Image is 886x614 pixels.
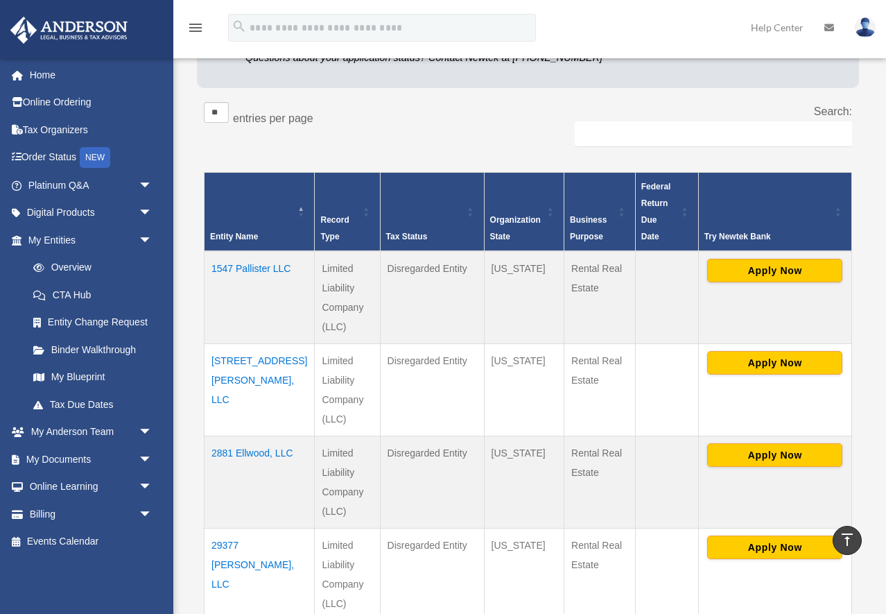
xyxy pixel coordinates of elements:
[139,226,166,255] span: arrow_drop_down
[833,526,862,555] a: vertical_align_top
[19,309,166,336] a: Entity Change Request
[315,251,380,344] td: Limited Liability Company (LLC)
[570,215,607,241] span: Business Purpose
[139,445,166,474] span: arrow_drop_down
[233,112,313,124] label: entries per page
[380,436,484,529] td: Disregarded Entity
[10,144,173,172] a: Order StatusNEW
[19,254,159,282] a: Overview
[315,344,380,436] td: Limited Liability Company (LLC)
[205,251,315,344] td: 1547 Pallister LLC
[19,391,166,418] a: Tax Due Dates
[564,344,636,436] td: Rental Real Estate
[564,251,636,344] td: Rental Real Estate
[484,344,564,436] td: [US_STATE]
[707,259,842,282] button: Apply Now
[315,173,380,252] th: Record Type: Activate to sort
[704,228,831,245] div: Try Newtek Bank
[139,171,166,200] span: arrow_drop_down
[19,336,166,364] a: Binder Walkthrough
[139,500,166,529] span: arrow_drop_down
[855,17,876,37] img: User Pic
[139,199,166,228] span: arrow_drop_down
[564,173,636,252] th: Business Purpose: Activate to sort
[139,473,166,502] span: arrow_drop_down
[635,173,698,252] th: Federal Return Due Date: Activate to sort
[10,226,166,254] a: My Entitiesarrow_drop_down
[6,17,132,44] img: Anderson Advisors Platinum Portal
[10,500,173,528] a: Billingarrow_drop_down
[245,49,652,67] p: Questions about your application status? Contact Newtek at [PHONE_NUMBER]
[484,436,564,529] td: [US_STATE]
[641,182,671,241] span: Federal Return Due Date
[210,232,258,241] span: Entity Name
[707,536,842,559] button: Apply Now
[315,436,380,529] td: Limited Liability Company (LLC)
[564,436,636,529] td: Rental Real Estate
[187,24,204,36] a: menu
[320,215,349,241] span: Record Type
[10,445,173,473] a: My Documentsarrow_drop_down
[187,19,204,36] i: menu
[139,418,166,447] span: arrow_drop_down
[205,173,315,252] th: Entity Name: Activate to invert sorting
[484,251,564,344] td: [US_STATE]
[380,344,484,436] td: Disregarded Entity
[380,173,484,252] th: Tax Status: Activate to sort
[19,364,166,391] a: My Blueprint
[10,473,173,501] a: Online Learningarrow_drop_down
[10,116,173,144] a: Tax Organizers
[707,443,842,467] button: Apply Now
[10,199,173,227] a: Digital Productsarrow_drop_down
[10,61,173,89] a: Home
[839,531,855,548] i: vertical_align_top
[205,436,315,529] td: 2881 Ellwood, LLC
[707,351,842,375] button: Apply Now
[10,528,173,556] a: Events Calendar
[490,215,541,241] span: Organization State
[80,147,110,168] div: NEW
[10,171,173,199] a: Platinum Q&Aarrow_drop_down
[205,344,315,436] td: [STREET_ADDRESS][PERSON_NAME], LLC
[386,232,428,241] span: Tax Status
[10,89,173,117] a: Online Ordering
[814,105,852,117] label: Search:
[380,251,484,344] td: Disregarded Entity
[10,418,173,446] a: My Anderson Teamarrow_drop_down
[19,281,166,309] a: CTA Hub
[232,19,247,34] i: search
[484,173,564,252] th: Organization State: Activate to sort
[698,173,851,252] th: Try Newtek Bank : Activate to sort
